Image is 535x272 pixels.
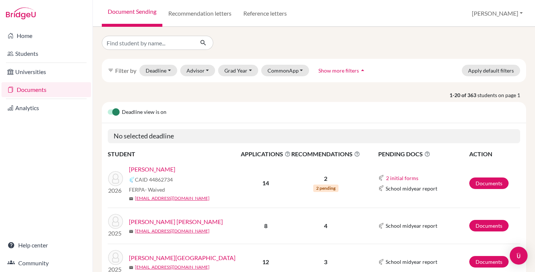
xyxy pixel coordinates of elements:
button: Advisor [180,65,215,76]
a: Documents [469,256,509,268]
button: Grad Year [218,65,258,76]
img: Common App logo [378,259,384,265]
a: Documents [469,220,509,231]
span: FERPA [129,186,165,193]
span: 2 pending [313,185,338,192]
button: Deadline [139,65,177,76]
a: Help center [1,238,91,253]
a: [EMAIL_ADDRESS][DOMAIN_NAME] [135,228,210,234]
i: arrow_drop_up [359,67,366,74]
span: PENDING DOCS [378,150,468,159]
img: Common App logo [378,175,384,181]
span: mail [129,229,133,234]
span: CAID 44862734 [135,176,173,183]
p: 2026 [108,186,123,195]
button: Apply default filters [462,65,520,76]
a: Analytics [1,100,91,115]
span: - Waived [145,186,165,193]
a: Students [1,46,91,61]
a: [PERSON_NAME][GEOGRAPHIC_DATA] [129,253,236,262]
span: School midyear report [386,222,437,230]
strong: 1-20 of 363 [450,91,477,99]
button: Show more filtersarrow_drop_up [312,65,373,76]
a: [PERSON_NAME] [PERSON_NAME] [129,217,223,226]
img: Common App logo [129,177,135,183]
img: Kim, Kevin [108,171,123,186]
input: Find student by name... [102,36,194,50]
a: [EMAIL_ADDRESS][DOMAIN_NAME] [135,195,210,202]
button: [PERSON_NAME] [468,6,526,20]
span: School midyear report [386,185,437,192]
img: Iturri, Santiago [108,250,123,265]
a: Home [1,28,91,43]
button: 2 initial forms [386,174,419,182]
span: mail [129,265,133,270]
b: 14 [262,179,269,186]
a: Documents [469,177,509,189]
span: students on page 1 [477,91,526,99]
a: Community [1,256,91,271]
span: Filter by [115,67,136,74]
span: mail [129,196,133,201]
b: 12 [262,258,269,265]
img: Common App logo [378,185,384,191]
span: School midyear report [386,258,437,266]
a: Documents [1,82,91,97]
th: ACTION [469,149,520,159]
span: APPLICATIONS [241,150,291,159]
b: 8 [264,222,267,229]
i: filter_list [108,67,114,73]
th: STUDENT [108,149,240,159]
img: Heid Rocha da Costa, Andre [108,214,123,229]
span: RECOMMENDATIONS [291,150,360,159]
span: Show more filters [318,67,359,74]
img: Common App logo [378,223,384,229]
p: 3 [291,257,360,266]
div: Open Intercom Messenger [510,247,528,265]
p: 2 [291,174,360,183]
a: Universities [1,64,91,79]
span: Deadline view is on [122,108,166,117]
h5: No selected deadline [108,129,520,143]
img: Bridge-U [6,7,36,19]
p: 4 [291,221,360,230]
button: CommonApp [261,65,309,76]
p: 2025 [108,229,123,238]
a: [EMAIL_ADDRESS][DOMAIN_NAME] [135,264,210,271]
a: [PERSON_NAME] [129,165,175,174]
